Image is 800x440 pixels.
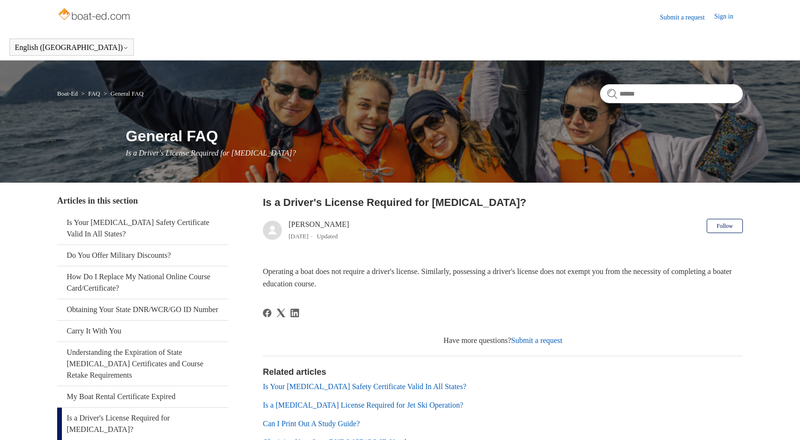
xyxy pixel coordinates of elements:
[263,401,463,409] a: Is a [MEDICAL_DATA] License Required for Jet Ski Operation?
[126,149,296,157] span: Is a Driver's License Required for [MEDICAL_DATA]?
[600,84,743,103] input: Search
[263,195,743,210] h2: Is a Driver's License Required for Boating?
[88,90,100,97] a: FAQ
[263,265,743,290] p: Operating a boat does not require a driver's license. Similarly, possessing a driver's license do...
[263,335,743,346] div: Have more questions?
[101,90,143,97] li: General FAQ
[317,233,338,240] li: Updated
[126,125,743,147] h1: General FAQ
[263,366,743,379] h2: Related articles
[277,309,285,317] svg: Share this page on X Corp
[57,212,229,244] a: Is Your [MEDICAL_DATA] Safety Certificate Valid In All States?
[660,12,714,22] a: Submit a request
[57,90,80,97] li: Boat-Ed
[57,266,229,299] a: How Do I Replace My National Online Course Card/Certificate?
[289,233,309,240] time: 03/01/2024, 17:00
[57,6,133,25] img: Boat-Ed Help Center home page
[57,408,229,440] a: Is a Driver's License Required for [MEDICAL_DATA]?
[57,342,229,386] a: Understanding the Expiration of State [MEDICAL_DATA] Certificates and Course Retake Requirements
[263,382,466,391] a: Is Your [MEDICAL_DATA] Safety Certificate Valid In All States?
[714,11,743,23] a: Sign in
[57,196,138,205] span: Articles in this section
[277,309,285,317] a: X Corp
[511,336,562,344] a: Submit a request
[290,309,299,317] a: LinkedIn
[80,90,102,97] li: FAQ
[57,90,78,97] a: Boat-Ed
[57,321,229,342] a: Carry It With You
[57,386,229,407] a: My Boat Rental Certificate Expired
[263,309,271,317] a: Facebook
[57,299,229,320] a: Obtaining Your State DNR/WCR/GO ID Number
[290,309,299,317] svg: Share this page on LinkedIn
[57,245,229,266] a: Do You Offer Military Discounts?
[263,309,271,317] svg: Share this page on Facebook
[289,219,349,242] div: [PERSON_NAME]
[707,219,743,233] button: Follow Article
[110,90,143,97] a: General FAQ
[15,43,129,52] button: English ([GEOGRAPHIC_DATA])
[263,420,360,428] a: Can I Print Out A Study Guide?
